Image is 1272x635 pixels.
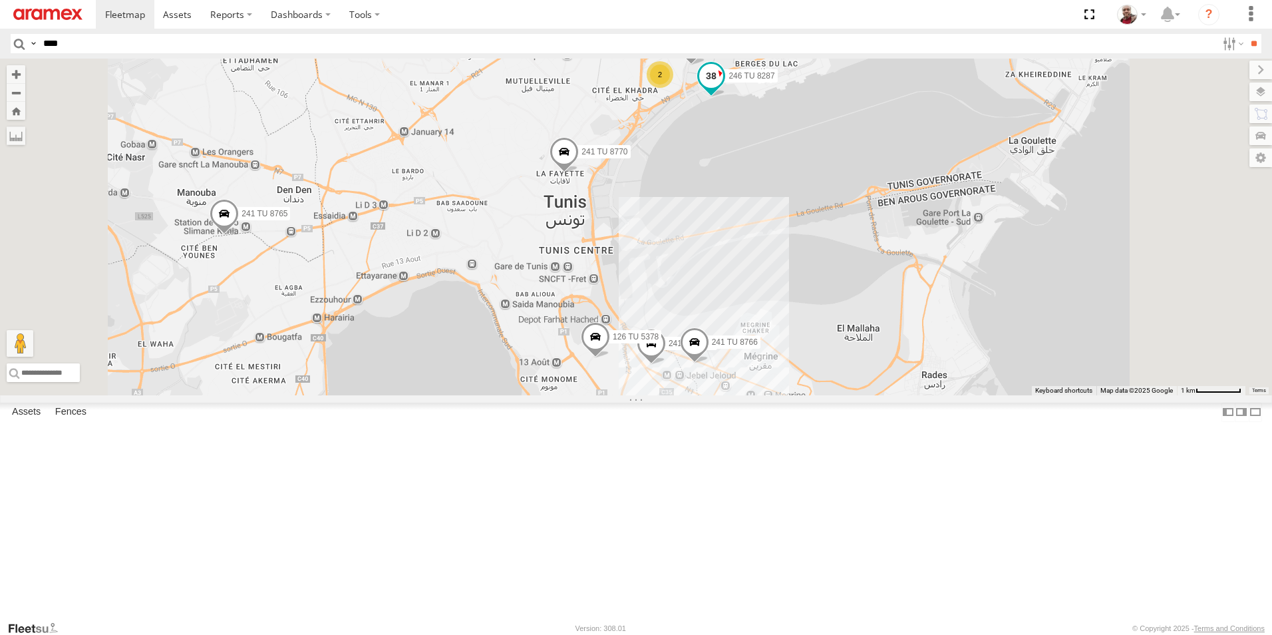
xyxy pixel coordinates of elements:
[1221,403,1235,422] label: Dock Summary Table to the Left
[7,330,33,357] button: Drag Pegman onto the map to open Street View
[728,72,774,81] span: 246 TU 8287
[613,332,659,341] span: 126 TU 5378
[1035,386,1092,395] button: Keyboard shortcuts
[1249,403,1262,422] label: Hide Summary Table
[575,624,626,632] div: Version: 308.01
[13,9,82,20] img: aramex-logo.svg
[1181,387,1195,394] span: 1 km
[7,622,69,635] a: Visit our Website
[647,61,673,88] div: 2
[712,338,758,347] span: 241 TU 8766
[28,34,39,53] label: Search Query
[1112,5,1151,25] div: Majdi Ghannoudi
[1235,403,1248,422] label: Dock Summary Table to the Right
[1100,387,1173,394] span: Map data ©2025 Google
[49,403,93,421] label: Fences
[1217,34,1246,53] label: Search Filter Options
[1132,624,1265,632] div: © Copyright 2025 -
[669,339,715,348] span: 241 TU 8764
[1252,388,1266,393] a: Terms (opens in new tab)
[1249,148,1272,167] label: Map Settings
[1194,624,1265,632] a: Terms and Conditions
[5,403,47,421] label: Assets
[1177,386,1245,395] button: Map Scale: 1 km per 65 pixels
[241,210,287,219] span: 241 TU 8765
[1198,4,1219,25] i: ?
[581,148,627,157] span: 241 TU 8770
[7,126,25,145] label: Measure
[7,102,25,120] button: Zoom Home
[7,65,25,83] button: Zoom in
[7,83,25,102] button: Zoom out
